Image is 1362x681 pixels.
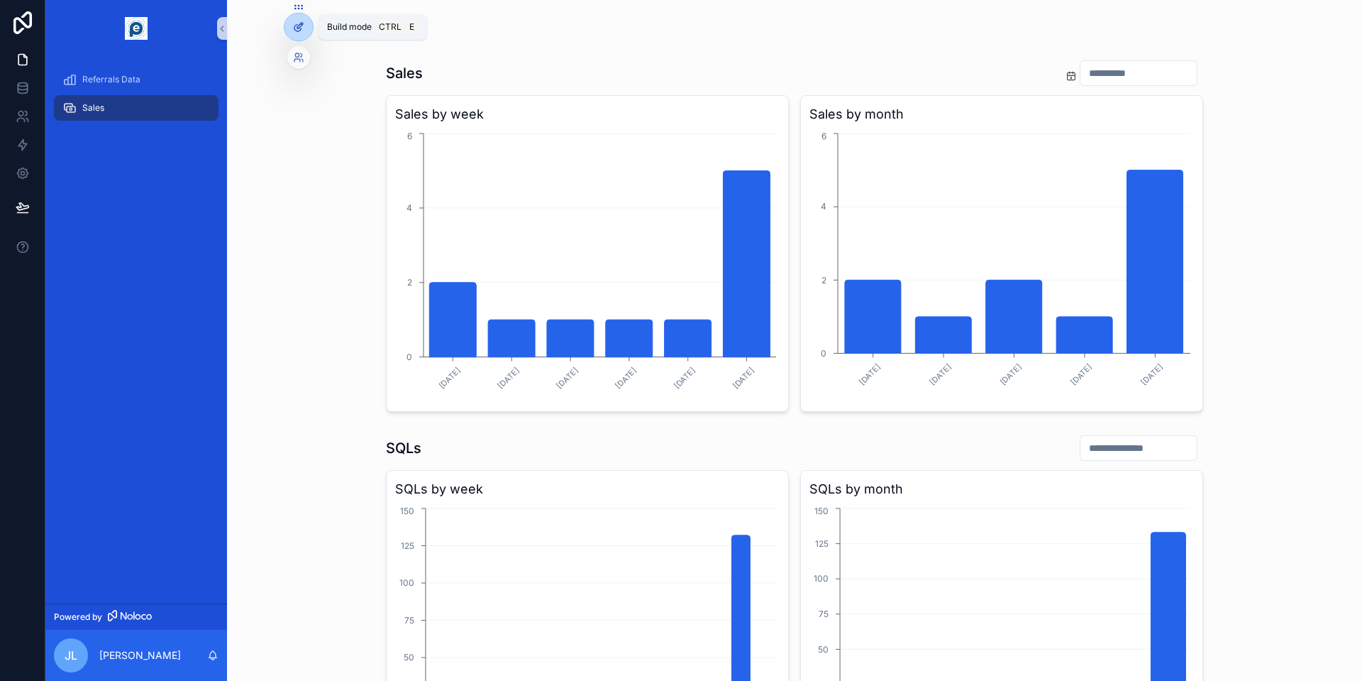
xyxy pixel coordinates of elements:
text: [DATE] [998,361,1024,387]
div: chart [395,130,780,403]
text: [DATE] [1068,361,1094,387]
h1: SQLs [386,438,421,458]
tspan: 0 [821,348,826,359]
span: JL [65,647,77,664]
span: Sales [82,102,104,114]
div: chart [809,130,1194,403]
h3: Sales by month [809,104,1194,124]
tspan: 2 [821,275,826,285]
tspan: 6 [407,131,412,141]
tspan: 0 [406,352,412,362]
p: [PERSON_NAME] [99,648,181,663]
text: [DATE] [672,365,697,391]
span: Powered by [54,611,102,623]
text: [DATE] [613,365,638,391]
div: scrollable content [45,57,227,139]
text: [DATE] [731,365,756,391]
a: Sales [54,95,218,121]
tspan: 50 [818,644,829,655]
tspan: 4 [406,202,412,213]
tspan: 2 [407,277,412,288]
tspan: 150 [400,506,414,516]
img: App logo [125,17,148,40]
h3: SQLs by week [395,479,780,499]
span: Referrals Data [82,74,140,85]
text: [DATE] [857,361,882,387]
tspan: 125 [815,538,829,549]
text: [DATE] [496,365,521,391]
tspan: 75 [404,615,414,626]
a: Referrals Data [54,67,218,92]
tspan: 50 [404,652,414,663]
span: Ctrl [377,20,403,34]
text: [DATE] [437,365,463,391]
text: [DATE] [1139,361,1165,387]
text: [DATE] [927,361,953,387]
tspan: 6 [821,131,826,141]
span: E [406,21,417,33]
h1: Sales [386,63,423,83]
tspan: 100 [814,573,829,584]
tspan: 100 [399,577,414,588]
tspan: 75 [819,609,829,619]
text: [DATE] [554,365,580,391]
h3: Sales by week [395,104,780,124]
tspan: 4 [821,201,826,212]
h3: SQLs by month [809,479,1194,499]
tspan: 150 [814,506,829,516]
tspan: 125 [401,540,414,551]
a: Powered by [45,604,227,630]
span: Build mode [327,21,372,33]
